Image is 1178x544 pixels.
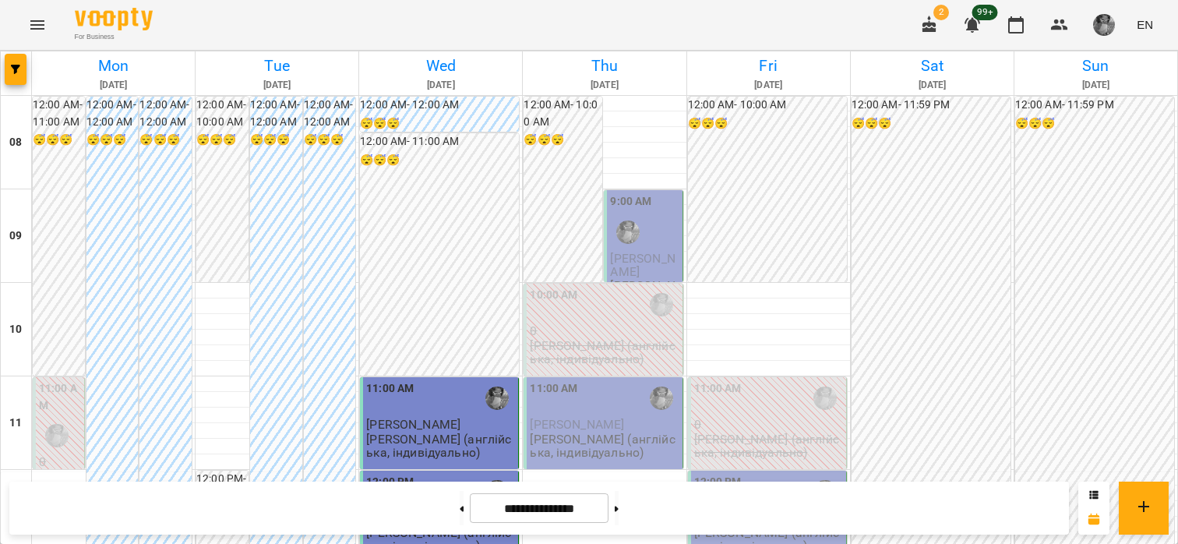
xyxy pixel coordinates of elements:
[366,417,460,432] span: [PERSON_NAME]
[304,132,356,149] h6: 😴😴😴
[530,433,679,460] p: [PERSON_NAME] (англійська, індивідуально)
[530,324,679,337] p: 0
[9,134,22,151] h6: 08
[525,54,683,78] h6: Thu
[530,339,679,366] p: [PERSON_NAME] (англійська, індивідуально)
[688,115,847,132] h6: 😴😴😴
[9,415,22,432] h6: 11
[813,387,837,410] img: Гомзяк Юлія Максимівна (а)
[524,132,602,149] h6: 😴😴😴
[360,115,519,132] h6: 😴😴😴
[485,387,509,410] img: Гомзяк Юлія Максимівна (а)
[9,321,22,338] h6: 10
[198,54,356,78] h6: Tue
[139,97,192,130] h6: 12:00 AM - 12:00 AM
[9,228,22,245] h6: 09
[1017,54,1175,78] h6: Sun
[362,54,520,78] h6: Wed
[250,132,302,149] h6: 😴😴😴
[1015,97,1174,114] h6: 12:00 AM - 11:59 PM
[1093,14,1115,36] img: d8a229def0a6a8f2afd845e9c03c6922.JPG
[360,152,519,169] h6: 😴😴😴
[139,132,192,149] h6: 😴😴😴
[196,132,249,149] h6: 😴😴😴
[852,97,1010,114] h6: 12:00 AM - 11:59 PM
[530,287,577,304] label: 10:00 AM
[688,97,847,114] h6: 12:00 AM - 10:00 AM
[86,132,139,149] h6: 😴😴😴
[1130,10,1159,39] button: EN
[525,78,683,93] h6: [DATE]
[33,97,85,130] h6: 12:00 AM - 11:00 AM
[360,133,519,150] h6: 12:00 AM - 11:00 AM
[366,433,515,460] p: [PERSON_NAME] (англійська, індивідуально)
[362,78,520,93] h6: [DATE]
[610,279,679,333] p: [PERSON_NAME] (англійська, індивідуально)
[39,455,81,468] p: 0
[304,97,356,130] h6: 12:00 AM - 12:00 AM
[933,5,949,20] span: 2
[610,251,675,279] span: [PERSON_NAME]
[39,380,81,414] label: 11:00 AM
[694,380,742,397] label: 11:00 AM
[1017,78,1175,93] h6: [DATE]
[33,132,85,149] h6: 😴😴😴
[86,97,139,130] h6: 12:00 AM - 12:00 AM
[75,32,153,42] span: For Business
[34,54,192,78] h6: Mon
[853,78,1011,93] h6: [DATE]
[19,6,56,44] button: Menu
[1137,16,1153,33] span: EN
[694,418,843,431] p: 0
[1015,115,1174,132] h6: 😴😴😴
[650,293,673,316] img: Гомзяк Юлія Максимівна (а)
[690,54,848,78] h6: Fri
[650,387,673,410] img: Гомзяк Юлія Максимівна (а)
[196,97,249,130] h6: 12:00 AM - 10:00 AM
[45,424,69,447] img: Гомзяк Юлія Максимівна (а)
[34,78,192,93] h6: [DATE]
[972,5,998,20] span: 99+
[694,433,843,460] p: [PERSON_NAME] (англійська, індивідуально)
[852,115,1010,132] h6: 😴😴😴
[530,380,577,397] label: 11:00 AM
[530,417,624,432] span: [PERSON_NAME]
[524,97,602,130] h6: 12:00 AM - 10:00 AM
[75,8,153,30] img: Voopty Logo
[616,221,640,244] img: Гомзяк Юлія Максимівна (а)
[360,97,519,114] h6: 12:00 AM - 12:00 AM
[196,471,249,504] h6: 12:00 PM - 5:00 PM
[198,78,356,93] h6: [DATE]
[853,54,1011,78] h6: Sat
[250,97,302,130] h6: 12:00 AM - 12:00 AM
[690,78,848,93] h6: [DATE]
[366,380,414,397] label: 11:00 AM
[610,193,651,210] label: 9:00 AM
